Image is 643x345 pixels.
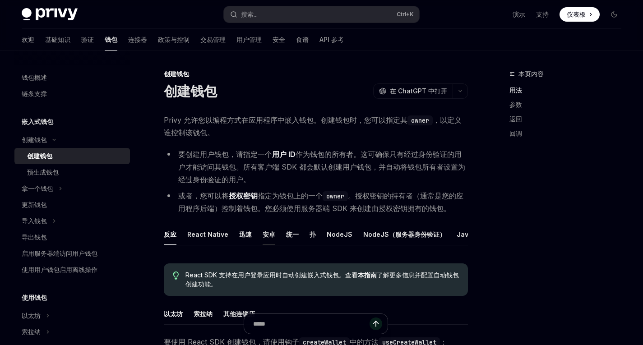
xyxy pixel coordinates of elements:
[509,112,629,126] a: 返回
[128,36,147,43] font: 连接器
[22,217,47,225] font: 导入钱包
[567,10,586,18] font: 仪表板
[194,303,213,324] button: 索拉纳
[319,29,344,51] a: API 参考
[296,36,309,43] font: 食谱
[397,11,406,18] font: Ctrl
[45,29,70,51] a: 基础知识
[178,150,465,184] font: 作为钱包的所有者。这可确保只有经过身份验证的用户才能访问其钱包。所有客户端 SDK 都会默认创建用户钱包，并自动将钱包所有者设置为经过身份验证的用户。
[273,29,285,51] a: 安全
[457,230,472,238] font: Java
[22,36,34,43] font: 欢迎
[407,115,433,125] code: owner
[158,36,190,43] font: 政策与控制
[22,312,41,319] font: 以太坊
[22,294,47,301] font: 使用钱包
[263,224,275,245] button: 安卓
[14,148,130,164] a: 创建钱包
[14,245,130,262] a: 启用服务器端访问用户钱包
[187,224,228,245] button: React Native
[164,70,189,78] font: 创建钱包
[187,230,228,238] font: React Native
[241,10,258,18] font: 搜索...
[323,191,348,201] code: owner
[14,164,130,180] a: 预生成钱包
[185,271,358,279] font: React SDK 支持在用户登录应用时自动创建嵌入式钱包。查看
[223,310,255,317] font: 其他连锁店
[164,230,176,238] font: 反应
[258,191,323,200] font: 指定为钱包上的一个
[319,36,344,43] font: API 参考
[358,271,377,279] a: 本指南
[22,184,53,192] font: 拿一个钱包
[14,262,130,278] a: 使用用户钱包启用离线操作
[310,224,316,245] button: 扑
[223,303,255,324] button: 其他连锁店
[518,70,544,78] font: 本页内容
[363,230,446,238] font: NodeJS（服务器身份验证）
[509,129,522,137] font: 回调
[509,97,629,112] a: 参数
[105,29,117,51] a: 钱包
[105,36,117,43] font: 钱包
[200,36,226,43] font: 交易管理
[14,229,130,245] a: 导出钱包
[14,197,130,213] a: 更新钱包
[273,36,285,43] font: 安全
[310,230,316,238] font: 扑
[173,271,179,280] svg: 提示
[509,115,522,123] font: 返回
[607,7,621,22] button: 切换暗模式
[22,233,47,241] font: 导出钱包
[239,230,252,238] font: 迅速
[509,101,522,108] font: 参数
[239,224,252,245] button: 迅速
[22,29,34,51] a: 欢迎
[224,6,419,23] button: 搜索...Ctrl+K
[22,74,47,81] font: 钱包概述
[536,10,549,18] font: 支持
[22,118,53,125] font: 嵌入式钱包
[370,317,382,330] button: 发送消息
[236,36,262,43] font: 用户管理
[158,29,190,51] a: 政策与控制
[22,136,47,143] font: 创建钱包
[509,83,629,97] a: 用法
[45,36,70,43] font: 基础知识
[22,249,97,257] font: 启用服务器端访问用户钱包
[286,230,299,238] font: 统一
[390,87,447,95] font: 在 ChatGPT 中打开
[81,29,94,51] a: 验证
[536,10,549,19] a: 支持
[22,90,47,97] font: 链条支撑
[22,201,47,208] font: 更新钱包
[164,224,176,245] button: 反应
[14,86,130,102] a: 链条支撑
[81,36,94,43] font: 验证
[27,152,52,160] font: 创建钱包
[327,224,352,245] button: NodeJS
[513,10,525,18] font: 演示
[263,230,275,238] font: 安卓
[406,11,414,18] font: +K
[509,126,629,141] a: 回调
[164,310,183,317] font: 以太坊
[200,29,226,51] a: 交易管理
[178,150,272,159] font: 要创建用户钱包，请指定一个
[457,224,472,245] button: Java
[178,191,229,200] font: 或者，您可以将
[560,7,600,22] a: 仪表板
[164,83,217,99] font: 创建钱包
[14,69,130,86] a: 钱包概述
[27,168,59,176] font: 预生成钱包
[509,86,522,94] font: 用法
[327,230,352,238] font: NodeJS
[128,29,147,51] a: 连接器
[286,224,299,245] button: 统一
[272,150,296,159] font: 用户 ID
[22,266,97,273] font: 使用用户钱包启用离线操作
[513,10,525,19] a: 演示
[296,29,309,51] a: 食谱
[229,191,258,200] font: 授权密钥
